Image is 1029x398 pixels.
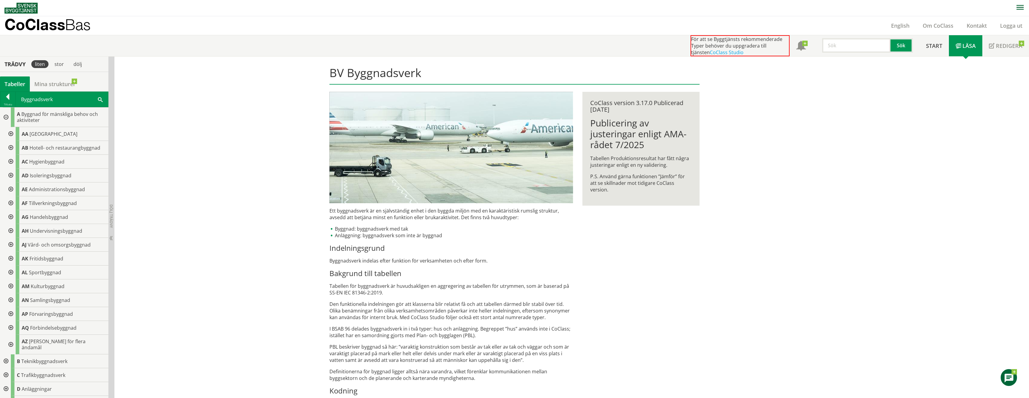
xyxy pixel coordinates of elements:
[21,372,65,378] span: Trafikbyggnadsverk
[30,145,100,151] span: Hotell- och restaurangbyggnad
[22,255,28,262] span: AK
[329,269,573,278] h3: Bakgrund till tabellen
[30,131,77,137] span: [GEOGRAPHIC_DATA]
[890,38,913,53] button: Sök
[5,307,108,321] div: Gå till informationssidan för CoClass Studio
[5,293,108,307] div: Gå till informationssidan för CoClass Studio
[982,35,1029,56] a: Redigera
[31,283,64,290] span: Kulturbyggnad
[22,158,28,165] span: AC
[5,155,108,169] div: Gå till informationssidan för CoClass Studio
[17,372,20,378] span: C
[17,358,20,365] span: B
[21,358,67,365] span: Teknikbyggnadsverk
[329,301,573,321] p: Den funktionella indelningen gör att klasserna blir relativt få och att tabellen därmed blir stab...
[926,42,942,49] span: Start
[22,145,28,151] span: AB
[590,173,692,193] p: P.S. Använd gärna funktionen ”Jämför” för att se skillnader mot tidigare CoClass version.
[329,386,573,395] h3: Kodning
[109,204,114,228] span: Dölj trädvy
[5,127,108,141] div: Gå till informationssidan för CoClass Studio
[29,311,73,317] span: Förvaringsbyggnad
[51,60,67,68] div: stor
[70,60,86,68] div: dölj
[31,60,48,68] div: liten
[29,200,77,207] span: Tillverkningsbyggnad
[5,279,108,293] div: Gå till informationssidan för CoClass Studio
[329,325,573,339] p: I BSAB 96 delades byggnadsverk in i två typer: hus och anläggning. Begreppet ”hus” används inte i...
[5,210,108,224] div: Gå till informationssidan för CoClass Studio
[5,252,108,266] div: Gå till informationssidan för CoClass Studio
[590,118,692,150] h1: Publicering av justeringar enligt AMA-rådet 7/2025
[30,297,70,303] span: Samlingsbyggnad
[5,141,108,155] div: Gå till informationssidan för CoClass Studio
[5,182,108,196] div: Gå till informationssidan för CoClass Studio
[28,241,91,248] span: Vård- och omsorgsbyggnad
[916,22,960,29] a: Om CoClass
[329,66,700,85] h1: BV Byggnadsverk
[17,111,98,123] span: Byggnad för mänskliga behov och aktiviteter
[22,214,29,220] span: AG
[949,35,982,56] a: Läsa
[5,321,108,335] div: Gå till informationssidan för CoClass Studio
[710,49,744,56] a: CoClass Studio
[0,102,15,107] div: Tillbaka
[996,42,1022,49] span: Redigera
[16,92,108,107] div: Byggnadsverk
[919,35,949,56] a: Start
[30,255,63,262] span: Fritidsbyggnad
[22,338,86,351] span: [PERSON_NAME] för flera ändamål
[5,238,108,252] div: Gå till informationssidan för CoClass Studio
[691,35,790,56] div: För att se Byggtjänsts rekommenderade Typer behöver du uppgradera till tjänsten
[822,38,890,53] input: Sök
[960,22,993,29] a: Kontakt
[29,269,61,276] span: Sportbyggnad
[22,200,28,207] span: AF
[329,92,573,203] img: flygplatsbana.jpg
[22,172,29,179] span: AD
[22,186,28,193] span: AE
[65,16,91,33] span: Bas
[329,368,573,381] p: Definitionerna för byggnad ligger alltså nära varandra, vilket förenklar kommunikationen mellan b...
[329,244,573,253] h3: Indelningsgrund
[17,386,20,392] span: D
[5,16,104,35] a: CoClassBas
[590,155,692,168] p: Tabellen Produktionsresultat har fått några justeringar enligt en ny validering.
[30,214,68,220] span: Handelsbyggnad
[5,335,108,354] div: Gå till informationssidan för CoClass Studio
[796,42,806,51] span: Notifikationer
[22,311,28,317] span: AP
[22,338,28,345] span: AZ
[22,131,28,137] span: AA
[22,241,27,248] span: AJ
[5,224,108,238] div: Gå till informationssidan för CoClass Studio
[98,96,103,102] span: Sök i tabellen
[29,158,64,165] span: Hygienbyggnad
[22,283,30,290] span: AM
[5,266,108,279] div: Gå till informationssidan för CoClass Studio
[17,111,20,117] span: A
[329,344,573,363] p: PBL beskriver byggnad så här: ”varaktig konstruktion som består av tak eller av tak och väggar oc...
[329,225,573,232] li: Byggnad: byggnadsverk med tak
[22,325,29,331] span: AQ
[30,228,82,234] span: Undervisningsbyggnad
[29,186,85,193] span: Administrationsbyggnad
[22,228,29,234] span: AH
[5,169,108,182] div: Gå till informationssidan för CoClass Studio
[329,283,573,296] p: Tabellen för byggnadsverk är huvudsakligen en aggregering av tabellen för utrymmen, som är basera...
[5,3,38,14] img: Svensk Byggtjänst
[5,196,108,210] div: Gå till informationssidan för CoClass Studio
[30,172,71,179] span: Isoleringsbyggnad
[993,22,1029,29] a: Logga ut
[590,100,692,113] div: CoClass version 3.17.0 Publicerad [DATE]
[329,232,573,239] li: Anläggning: byggnadsverk som inte är byggnad
[962,42,976,49] span: Läsa
[1,61,29,67] div: Trädvy
[22,269,28,276] span: AL
[5,21,91,28] p: CoClass
[30,325,76,331] span: Förbindelsebyggnad
[22,297,29,303] span: AN
[30,76,80,92] a: Mina strukturer
[22,386,52,392] span: Anläggningar
[884,22,916,29] a: English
